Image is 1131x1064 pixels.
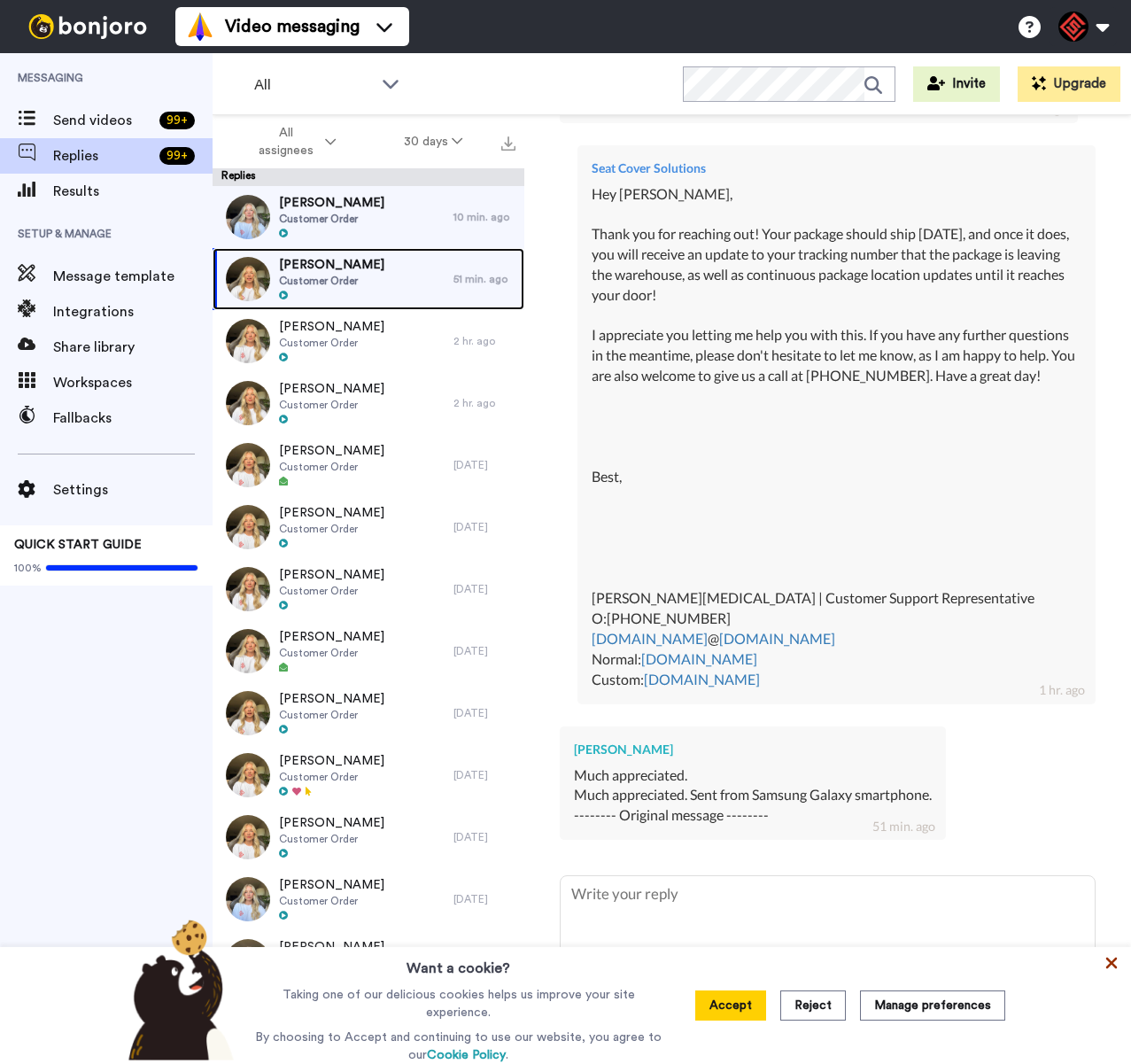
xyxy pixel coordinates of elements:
[53,145,152,167] span: Replies
[226,629,270,673] img: 33fd687a-a5bd-4596-9c58-d11a5fe506fd-thumb.jpg
[453,520,515,534] div: [DATE]
[427,1049,506,1061] a: Cookie Policy
[279,938,384,956] span: [PERSON_NAME]
[213,310,524,372] a: [PERSON_NAME]Customer Order2 hr. ago
[279,708,384,722] span: Customer Order
[226,381,270,425] img: 5921c57c-d912-45fb-99d0-ebe8e6ed9a37-thumb.jpg
[860,990,1005,1021] button: Manage preferences
[453,272,515,286] div: 51 min. ago
[159,112,195,129] div: 99 +
[453,768,515,782] div: [DATE]
[592,184,1081,690] div: Hey [PERSON_NAME], Thank you for reaching out! Your package should ship [DATE], and once it does,...
[913,66,1000,102] button: Invite
[225,14,360,39] span: Video messaging
[213,186,524,248] a: [PERSON_NAME]Customer Order10 min. ago
[453,210,515,224] div: 10 min. ago
[226,195,270,239] img: 69cb5289-6f68-4c42-9f23-daf942cf1056-thumb.jpg
[226,567,270,611] img: b7f6ba53-0367-41dc-a25e-fd20a2578b64-thumb.jpg
[226,815,270,859] img: 414c3149-51f2-4289-a581-475af556b4ba-thumb.jpg
[592,159,1081,177] div: Seat Cover Solutions
[574,785,932,826] div: Much appreciated. Sent from Samsung Galaxy smartphone. -------- Original message --------
[226,877,270,921] img: 487fa981-8d89-4f96-a4d8-f79478322a92-thumb.jpg
[279,646,384,660] span: Customer Order
[453,892,515,906] div: [DATE]
[53,408,213,429] span: Fallbacks
[279,832,384,846] span: Customer Order
[226,443,270,487] img: 6e0c3069-4f5c-42a0-9457-04a6ac15c5da-thumb.jpg
[279,566,384,584] span: [PERSON_NAME]
[226,939,270,983] img: aa95d926-7e74-4a11-939f-a79606bbe288-thumb.jpg
[370,126,497,158] button: 30 days
[644,671,760,687] a: [DOMAIN_NAME]
[279,442,384,460] span: [PERSON_NAME]
[453,458,515,472] div: [DATE]
[213,558,524,620] a: [PERSON_NAME]Customer Order[DATE]
[279,770,384,784] span: Customer Order
[407,947,510,979] h3: Want a cookie?
[279,690,384,708] span: [PERSON_NAME]
[213,168,524,186] div: Replies
[250,124,321,159] span: All assignees
[213,930,524,992] a: [PERSON_NAME]Customer Order[DATE]
[279,212,384,226] span: Customer Order
[1018,66,1120,102] button: Upgrade
[695,990,766,1021] button: Accept
[226,691,270,735] img: 99a2814e-a43c-41c2-8a2a-852ef79321b1-thumb.jpg
[53,479,213,501] span: Settings
[213,806,524,868] a: [PERSON_NAME]Customer Order[DATE]
[14,539,142,551] span: QUICK START GUIDE
[279,336,384,350] span: Customer Order
[226,257,270,301] img: 96e7cb33-0ad0-4b88-82f8-5b0011c9af66-thumb.jpg
[53,372,213,393] span: Workspaces
[279,876,384,894] span: [PERSON_NAME]
[574,765,932,786] div: Much appreciated.
[226,319,270,363] img: be767059-a3c9-4639-ac7a-c5fb3334f861-thumb.jpg
[453,582,515,596] div: [DATE]
[453,396,515,410] div: 2 hr. ago
[279,584,384,598] span: Customer Order
[780,990,846,1021] button: Reject
[279,460,384,474] span: Customer Order
[279,318,384,336] span: [PERSON_NAME]
[226,753,270,797] img: df15f537-7590-4922-902a-a0f9944ab2ee-thumb.jpg
[279,194,384,212] span: [PERSON_NAME]
[213,496,524,558] a: [PERSON_NAME]Customer Order[DATE]
[574,741,932,758] div: [PERSON_NAME]
[213,868,524,930] a: [PERSON_NAME]Customer Order[DATE]
[213,744,524,806] a: [PERSON_NAME]Customer Order[DATE]
[719,630,835,647] a: [DOMAIN_NAME]
[213,620,524,682] a: [PERSON_NAME]Customer Order[DATE]
[21,14,154,39] img: bj-logo-header-white.svg
[496,128,521,155] button: Export all results that match these filters now.
[279,380,384,398] span: [PERSON_NAME]
[216,117,370,167] button: All assignees
[279,814,384,832] span: [PERSON_NAME]
[53,266,213,287] span: Message template
[53,110,152,131] span: Send videos
[213,434,524,496] a: [PERSON_NAME]Customer Order[DATE]
[159,147,195,165] div: 99 +
[453,644,515,658] div: [DATE]
[279,894,384,908] span: Customer Order
[641,650,757,667] a: [DOMAIN_NAME]
[279,504,384,522] span: [PERSON_NAME]
[213,248,524,310] a: [PERSON_NAME]Customer Order51 min. ago
[279,398,384,412] span: Customer Order
[14,561,42,575] span: 100%
[501,136,515,151] img: export.svg
[453,706,515,720] div: [DATE]
[213,682,524,744] a: [PERSON_NAME]Customer Order[DATE]
[254,74,373,96] span: All
[186,12,214,41] img: vm-color.svg
[226,505,270,549] img: d84a321f-c621-4764-94b4-ac8b4e4b7995-thumb.jpg
[453,334,515,348] div: 2 hr. ago
[251,986,666,1021] p: Taking one of our delicious cookies helps us improve your site experience.
[279,522,384,536] span: Customer Order
[872,818,935,835] div: 51 min. ago
[279,274,384,288] span: Customer Order
[1039,681,1085,699] div: 1 hr. ago
[453,830,515,844] div: [DATE]
[53,181,213,202] span: Results
[112,919,244,1060] img: bear-with-cookie.png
